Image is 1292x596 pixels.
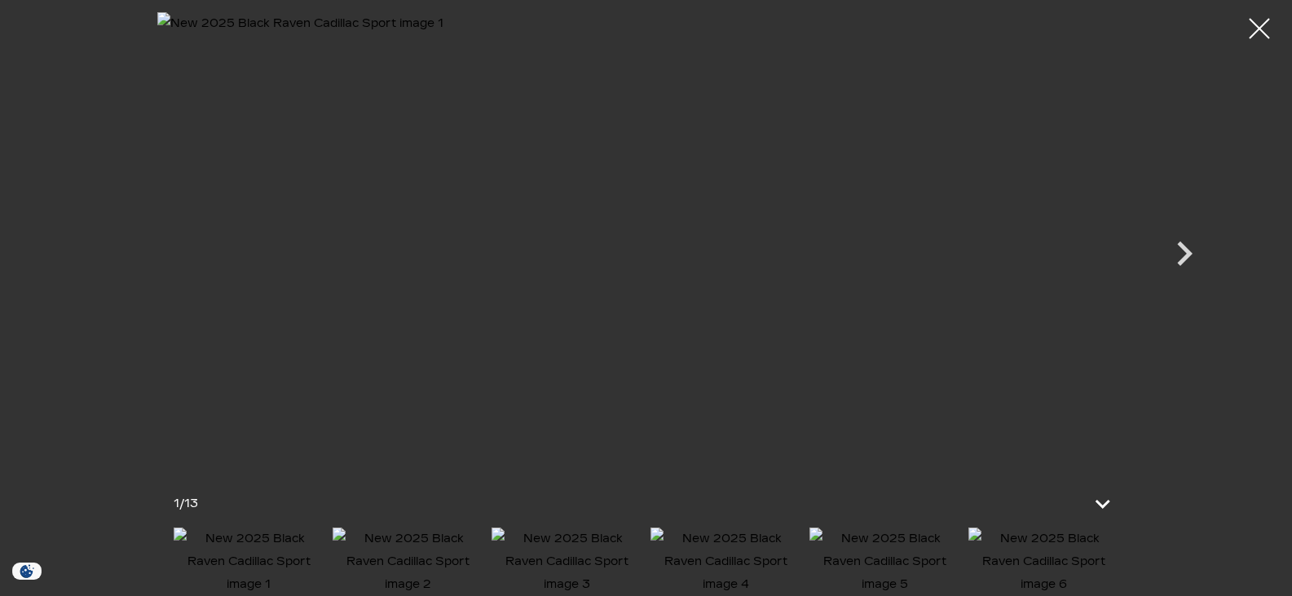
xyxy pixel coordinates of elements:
[492,528,642,596] img: New 2025 Black Raven Cadillac Sport image 3
[157,12,1135,466] img: New 2025 Black Raven Cadillac Sport image 1
[809,528,960,596] img: New 2025 Black Raven Cadillac Sport image 5
[968,528,1119,596] img: New 2025 Black Raven Cadillac Sport image 6
[174,492,198,515] div: /
[1160,221,1209,294] div: Next
[174,497,179,510] span: 1
[174,528,324,596] img: New 2025 Black Raven Cadillac Sport image 1
[8,563,46,580] section: Click to Open Cookie Consent Modal
[8,563,46,580] img: Opt-Out Icon
[650,528,801,596] img: New 2025 Black Raven Cadillac Sport image 4
[184,497,198,510] span: 13
[333,528,483,596] img: New 2025 Black Raven Cadillac Sport image 2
